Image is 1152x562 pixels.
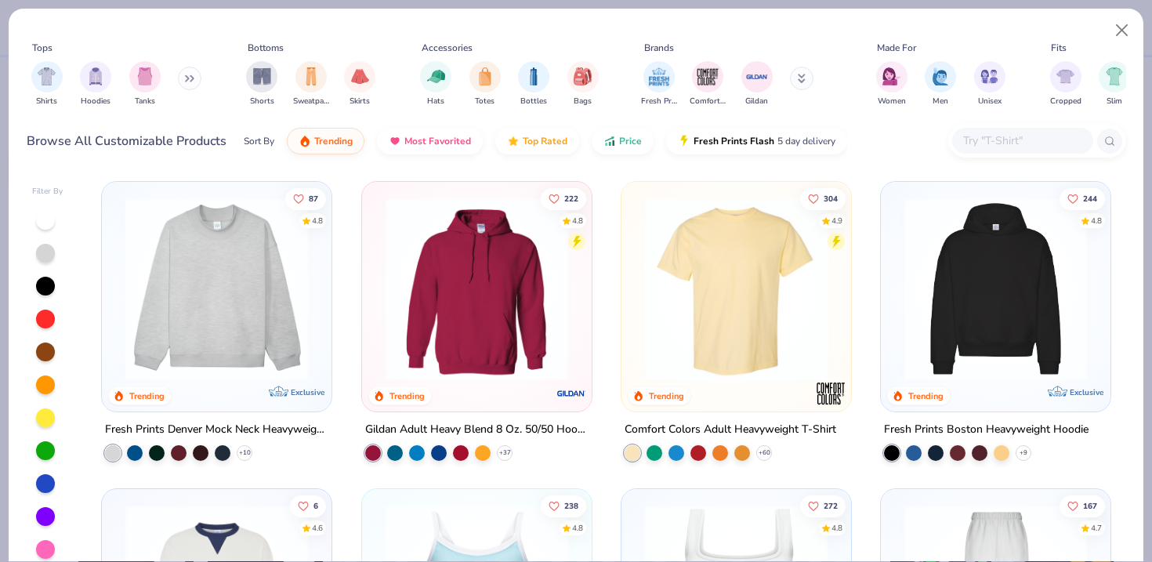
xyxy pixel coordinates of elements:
[882,67,900,85] img: Women Image
[644,41,674,55] div: Brands
[690,61,726,107] button: filter button
[741,61,773,107] button: filter button
[476,67,494,85] img: Totes Image
[694,135,774,147] span: Fresh Prints Flash
[878,96,906,107] span: Women
[876,61,907,107] button: filter button
[563,194,578,202] span: 222
[574,96,592,107] span: Bags
[824,502,838,510] span: 272
[248,41,284,55] div: Bottoms
[420,61,451,107] button: filter button
[507,135,520,147] img: TopRated.gif
[925,61,956,107] div: filter for Men
[831,215,842,227] div: 4.9
[36,96,57,107] span: Shirts
[925,61,956,107] button: filter button
[1056,67,1074,85] img: Cropped Image
[571,523,582,535] div: 4.8
[556,378,587,409] img: Gildan logo
[625,420,836,440] div: Comfort Colors Adult Heavyweight T-Shirt
[1107,16,1137,45] button: Close
[344,61,375,107] div: filter for Skirts
[574,67,591,85] img: Bags Image
[80,61,111,107] div: filter for Hoodies
[897,198,1095,380] img: 91acfc32-fd48-4d6b-bdad-a4c1a30ac3fc
[745,96,768,107] span: Gildan
[741,61,773,107] div: filter for Gildan
[292,387,325,397] span: Exclusive
[404,135,471,147] span: Most Favorited
[313,502,318,510] span: 6
[351,67,369,85] img: Skirts Image
[678,135,690,147] img: flash.gif
[777,132,835,150] span: 5 day delivery
[475,96,494,107] span: Totes
[290,495,326,517] button: Like
[1050,61,1081,107] div: filter for Cropped
[422,41,473,55] div: Accessories
[647,65,671,89] img: Fresh Prints Image
[1083,502,1097,510] span: 167
[800,495,846,517] button: Like
[576,198,774,380] img: a164e800-7022-4571-a324-30c76f641635
[469,61,501,107] div: filter for Totes
[129,61,161,107] div: filter for Tanks
[520,96,547,107] span: Bottles
[567,61,599,107] button: filter button
[135,96,155,107] span: Tanks
[81,96,110,107] span: Hoodies
[239,448,251,458] span: + 10
[302,67,320,85] img: Sweatpants Image
[523,135,567,147] span: Top Rated
[80,61,111,107] button: filter button
[571,215,582,227] div: 4.8
[498,448,510,458] span: + 37
[1050,96,1081,107] span: Cropped
[690,61,726,107] div: filter for Comfort Colors
[32,186,63,198] div: Filter By
[312,215,323,227] div: 4.8
[525,67,542,85] img: Bottles Image
[1070,387,1103,397] span: Exclusive
[831,523,842,535] div: 4.8
[285,187,326,209] button: Like
[1091,215,1102,227] div: 4.8
[540,495,585,517] button: Like
[299,135,311,147] img: trending.gif
[1099,61,1130,107] button: filter button
[1091,523,1102,535] div: 4.7
[314,135,353,147] span: Trending
[129,61,161,107] button: filter button
[38,67,56,85] img: Shirts Image
[1106,67,1123,85] img: Slim Image
[978,96,1002,107] span: Unisex
[567,61,599,107] div: filter for Bags
[293,96,329,107] span: Sweatpants
[758,448,770,458] span: + 60
[1060,495,1105,517] button: Like
[427,96,444,107] span: Hats
[800,187,846,209] button: Like
[427,67,445,85] img: Hats Image
[105,420,328,440] div: Fresh Prints Denver Mock Neck Heavyweight Sweatshirt
[641,61,677,107] button: filter button
[1060,187,1105,209] button: Like
[87,67,104,85] img: Hoodies Image
[377,128,483,154] button: Most Favorited
[980,67,998,85] img: Unisex Image
[250,96,274,107] span: Shorts
[253,67,271,85] img: Shorts Image
[641,61,677,107] div: filter for Fresh Prints
[118,198,316,380] img: f5d85501-0dbb-4ee4-b115-c08fa3845d83
[592,128,654,154] button: Price
[1020,448,1027,458] span: + 9
[884,420,1089,440] div: Fresh Prints Boston Heavyweight Hoodie
[469,61,501,107] button: filter button
[666,128,847,154] button: Fresh Prints Flash5 day delivery
[637,198,835,380] img: 029b8af0-80e6-406f-9fdc-fdf898547912
[344,61,375,107] button: filter button
[495,128,579,154] button: Top Rated
[378,198,576,380] img: 01756b78-01f6-4cc6-8d8a-3c30c1a0c8ac
[350,96,370,107] span: Skirts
